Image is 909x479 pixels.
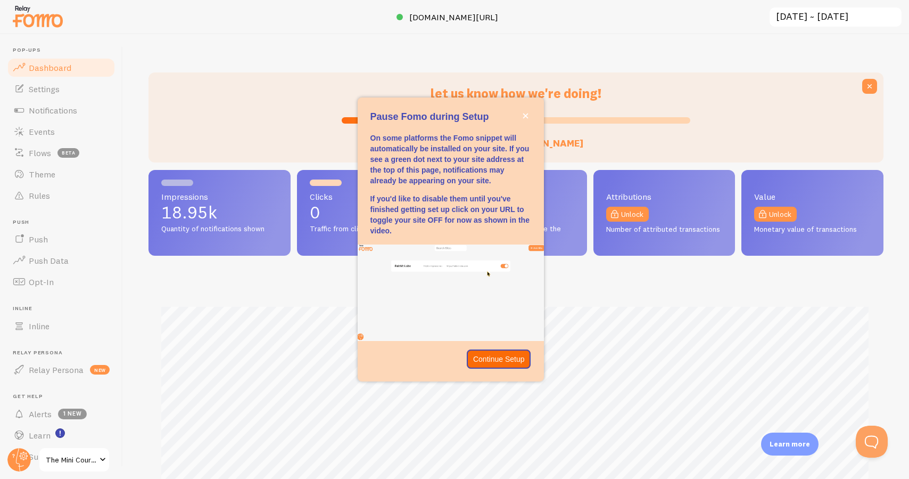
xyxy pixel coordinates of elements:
p: Continue Setup [473,354,525,364]
a: Alerts 1 new [6,403,116,425]
a: Dashboard [6,57,116,78]
span: Clicks [310,192,426,201]
span: new [90,365,110,375]
a: Settings [6,78,116,100]
span: 1 new [58,409,87,419]
span: Traffic from clicks on notifications [310,224,426,234]
p: If you'd like to disable them until you've finished getting set up click on your URL to toggle yo... [370,193,531,236]
span: Settings [29,84,60,94]
button: Continue Setup [467,350,531,369]
span: Notifications [29,105,77,116]
span: Inline [29,321,49,331]
svg: <p>Watch New Feature Tutorials!</p> [55,428,65,438]
span: Inline [13,305,116,312]
span: Get Help [13,393,116,400]
a: Relay Persona new [6,359,116,380]
span: Push Data [29,255,69,266]
div: Pause Fomo during Setup [358,98,544,381]
iframe: Help Scout Beacon - Open [856,426,888,458]
span: Monetary value of transactions [754,225,871,234]
a: Support [6,446,116,467]
p: Learn more [770,439,810,449]
span: Number of attributed transactions [606,225,723,234]
img: fomo-relay-logo-orange.svg [11,3,64,30]
span: The Mini Course Bootcamp [46,453,96,466]
a: Notifications [6,100,116,121]
a: Opt-In [6,271,116,293]
a: Events [6,121,116,142]
p: 0 [310,204,426,221]
a: Flows beta [6,142,116,164]
span: Dashboard [29,62,71,73]
span: Learn [29,430,51,441]
span: Relay Persona [13,350,116,356]
span: Theme [29,169,55,180]
span: Attributions [606,192,723,201]
span: Pop-ups [13,47,116,54]
a: Unlock [754,207,797,222]
span: Events [29,126,55,137]
button: close, [520,110,531,121]
p: 18.95k [161,204,278,221]
span: beta [57,148,79,158]
a: Theme [6,164,116,185]
a: Inline [6,315,116,337]
span: Alerts [29,409,52,419]
a: Push [6,229,116,250]
span: Relay Persona [29,364,84,375]
span: Rules [29,190,50,201]
a: The Mini Course Bootcamp [38,447,110,473]
span: Quantity of notifications shown [161,224,278,234]
span: Push [29,234,48,245]
a: Rules [6,185,116,206]
a: Learn [6,425,116,446]
span: let us know how we're doing! [431,85,601,101]
p: On some platforms the Fomo snippet will automatically be installed on your site. If you see a gre... [370,133,531,186]
a: Push Data [6,250,116,271]
span: Push [13,219,116,226]
div: Learn more [761,433,819,456]
p: Pause Fomo during Setup [370,110,531,124]
a: Unlock [606,207,649,222]
span: Opt-In [29,277,54,287]
span: Value [754,192,871,201]
span: Flows [29,148,51,158]
span: Impressions [161,192,278,201]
